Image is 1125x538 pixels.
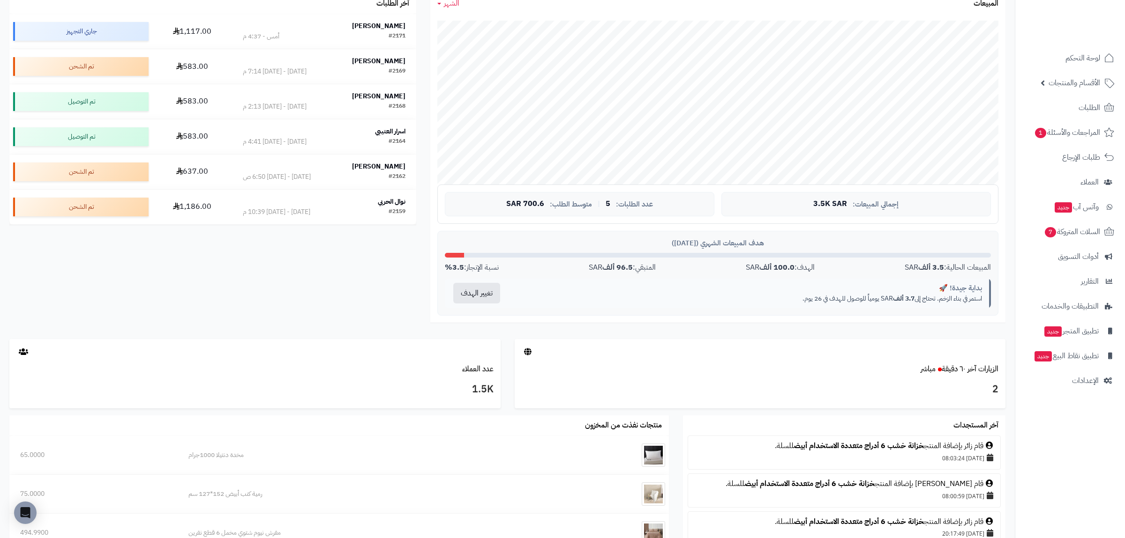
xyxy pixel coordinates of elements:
div: هدف المبيعات الشهري ([DATE]) [445,238,991,248]
a: تطبيق المتجرجديد [1021,320,1119,342]
a: الزيارات آخر ٦٠ دقيقةمباشر [921,363,998,375]
a: وآتس آبجديد [1021,196,1119,218]
div: #2171 [389,32,405,41]
span: طلبات الإرجاع [1062,151,1100,164]
div: بداية جيدة! 🚀 [516,283,982,293]
span: لوحة التحكم [1065,52,1100,65]
span: السلات المتروكة [1044,225,1100,238]
span: | [598,200,600,207]
strong: 3.5% [445,262,464,273]
span: جديد [1055,202,1072,213]
td: 1,117.00 [152,14,232,49]
div: [DATE] - [DATE] 2:13 م [243,102,307,111]
div: مخدة دنتيلا 1000جرام [188,450,553,460]
span: 5 [606,200,610,208]
strong: [PERSON_NAME] [352,162,405,171]
div: رمية كنب أبيض 152*127 سم [188,489,553,499]
a: الطلبات [1021,96,1119,119]
h3: منتجات نفذت من المخزون [585,421,662,430]
div: تم التوصيل [13,92,149,111]
strong: 100.0 ألف [759,262,795,273]
span: تطبيق المتجر [1043,324,1099,338]
a: السلات المتروكة7 [1021,221,1119,243]
span: 1 [1035,127,1047,139]
a: تطبيق نقاط البيعجديد [1021,345,1119,367]
div: #2162 [389,172,405,182]
div: [DATE] - [DATE] 6:50 ص [243,172,311,182]
a: العملاء [1021,171,1119,193]
div: 494.9900 [20,528,167,538]
span: جديد [1035,351,1052,361]
strong: [PERSON_NAME] [352,91,405,101]
div: [DATE] - [DATE] 10:39 م [243,207,310,217]
h3: 1.5K [16,382,494,398]
div: #2169 [389,67,405,76]
td: 1,186.00 [152,190,232,224]
span: الطلبات [1079,101,1100,114]
strong: 96.5 ألف [602,262,633,273]
div: #2164 [389,137,405,147]
a: أدوات التسويق [1021,245,1119,268]
div: قام زائر بإضافة المنتج للسلة. [693,516,996,527]
span: أدوات التسويق [1058,250,1099,263]
div: المتبقي: SAR [589,262,656,273]
span: 700.6 SAR [506,200,544,208]
td: 637.00 [152,155,232,189]
span: التطبيقات والخدمات [1042,300,1099,313]
span: المراجعات والأسئلة [1034,126,1100,139]
a: لوحة التحكم [1021,47,1119,69]
td: 583.00 [152,119,232,154]
button: تغيير الهدف [453,283,500,303]
small: مباشر [921,363,936,375]
a: خزانة خشب 6 أدراج متعددة الاستخدام أبيض [744,478,875,489]
span: العملاء [1080,176,1099,189]
img: مخدة دنتيلا 1000جرام [642,443,665,467]
a: التقارير [1021,270,1119,293]
a: طلبات الإرجاع [1021,146,1119,169]
span: 3.5K SAR [813,200,847,208]
strong: 3.5 ألف [918,262,944,273]
img: رمية كنب أبيض 152*127 سم [642,482,665,506]
div: المبيعات الحالية: SAR [905,262,991,273]
a: المراجعات والأسئلة1 [1021,121,1119,144]
div: [DATE] - [DATE] 4:41 م [243,137,307,147]
div: تم الشحن [13,162,149,181]
a: التطبيقات والخدمات [1021,295,1119,317]
strong: [PERSON_NAME] [352,56,405,66]
span: إجمالي المبيعات: [853,200,899,208]
span: متوسط الطلب: [550,200,592,208]
div: قام زائر بإضافة المنتج للسلة. [693,441,996,451]
strong: 3.7 ألف [893,294,915,303]
div: الهدف: SAR [746,262,815,273]
span: التقارير [1081,275,1099,288]
img: logo-2.png [1061,7,1116,27]
div: تم الشحن [13,198,149,216]
div: 65.0000 [20,450,167,460]
div: تم التوصيل [13,127,149,146]
a: خزانة خشب 6 أدراج متعددة الاستخدام أبيض [794,440,924,451]
div: مفرش نيوم شتوي مخمل 6 قطع نفرين [188,528,553,538]
span: جديد [1044,326,1062,337]
div: [DATE] 08:00:59 [693,489,996,502]
span: الأقسام والمنتجات [1049,76,1100,89]
a: خزانة خشب 6 أدراج متعددة الاستخدام أبيض [794,516,924,527]
div: Open Intercom Messenger [14,501,37,524]
span: وآتس آب [1054,200,1099,214]
h3: 2 [522,382,999,398]
div: نسبة الإنجاز: [445,262,499,273]
strong: [PERSON_NAME] [352,21,405,31]
span: عدد الطلبات: [616,200,653,208]
div: 75.0000 [20,489,167,499]
strong: نوال الحربي [378,197,405,206]
div: #2168 [389,102,405,111]
p: استمر في بناء الزخم. تحتاج إلى SAR يومياً للوصول للهدف في 26 يوم. [516,294,982,303]
span: تطبيق نقاط البيع [1034,349,1099,362]
a: عدد العملاء [462,363,494,375]
div: تم الشحن [13,57,149,76]
h3: آخر المستجدات [953,421,998,430]
td: 583.00 [152,49,232,84]
div: #2159 [389,207,405,217]
div: جاري التجهيز [13,22,149,41]
td: 583.00 [152,84,232,119]
div: قام [PERSON_NAME] بإضافة المنتج للسلة. [693,479,996,489]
